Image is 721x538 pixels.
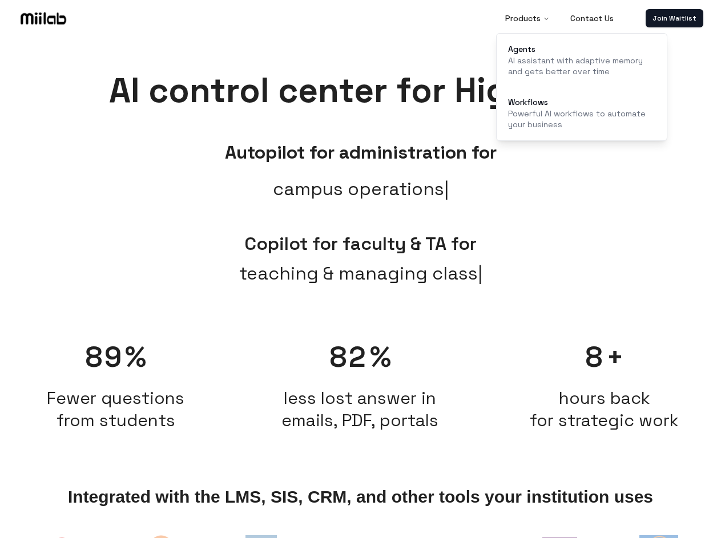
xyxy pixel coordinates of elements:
span: % [370,339,391,375]
span: 8 [585,339,605,375]
img: Logo [18,10,69,27]
b: Autopilot for administration for [225,141,497,164]
button: Products [496,7,559,30]
span: Integrated with the LMS, SIS, CRM, and other tools your institution uses [68,487,653,507]
span: Copilot for faculty & TA for [244,232,477,255]
a: Join Waitlist [646,9,703,27]
span: hours back for strategic work [530,387,679,431]
span: AI control center for Higher Ed [109,68,613,112]
span: % [125,339,146,375]
span: + [606,339,624,375]
span: 89 [85,339,123,375]
h2: less lost answer in emails, PDF, portals [244,387,477,431]
nav: Main [496,7,623,30]
a: Contact Us [561,7,623,30]
span: teaching & managing class [239,260,482,287]
span: campus operations [273,175,449,203]
span: 82 [329,339,368,375]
